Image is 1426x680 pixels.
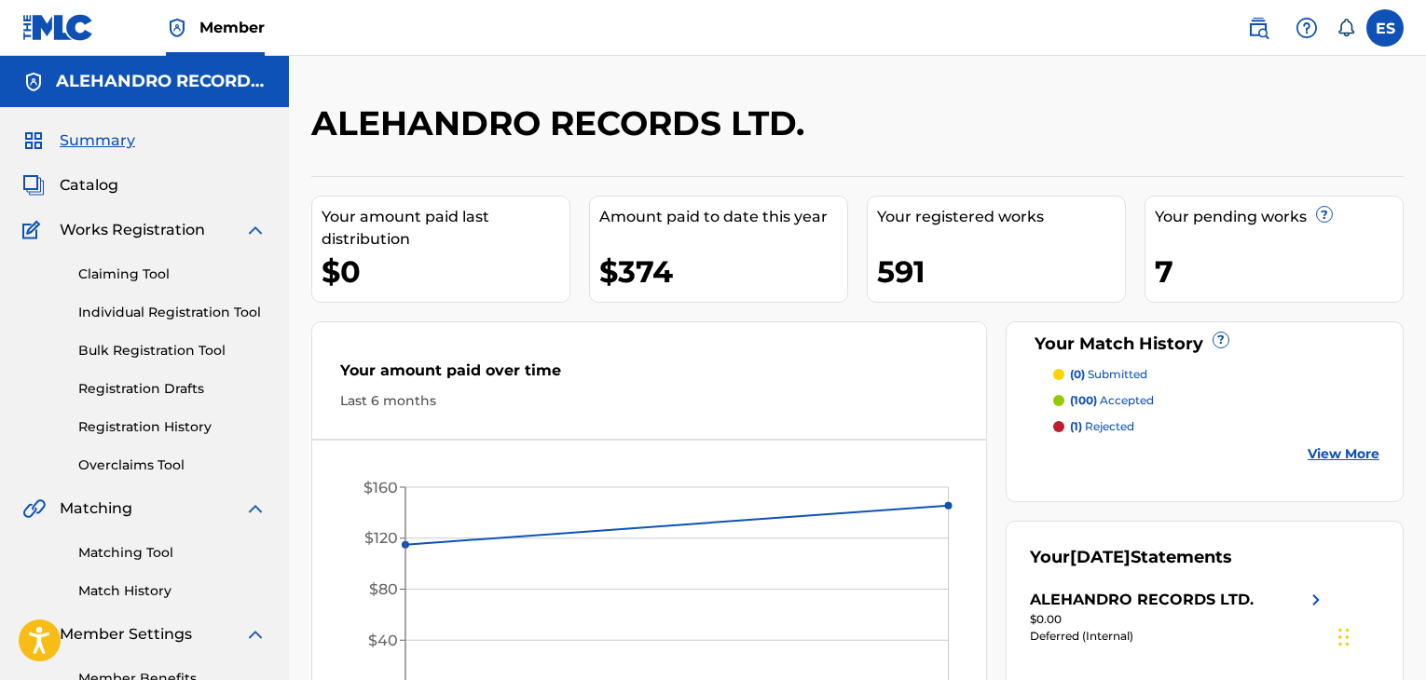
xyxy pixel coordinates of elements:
[60,623,192,646] span: Member Settings
[244,497,267,520] img: expand
[22,219,47,241] img: Works Registration
[1053,366,1379,383] a: (0) submitted
[1070,392,1154,409] p: accepted
[1030,628,1327,645] div: Deferred (Internal)
[1053,418,1379,435] a: (1) rejected
[1308,444,1379,464] a: View More
[1030,332,1379,357] div: Your Match History
[78,456,267,475] a: Overclaims Tool
[22,71,45,93] img: Accounts
[1247,17,1269,39] img: search
[22,623,45,646] img: Member Settings
[78,379,267,399] a: Registration Drafts
[22,129,45,152] img: Summary
[60,497,132,520] span: Matching
[244,623,267,646] img: expand
[60,129,135,152] span: Summary
[199,17,265,38] span: Member
[1030,611,1327,628] div: $0.00
[78,581,267,601] a: Match History
[369,580,398,598] tspan: $80
[1070,366,1147,383] p: submitted
[368,632,398,649] tspan: $40
[1305,589,1327,611] img: right chevron icon
[877,206,1125,228] div: Your registered works
[1213,333,1228,347] span: ?
[22,129,135,152] a: SummarySummary
[78,341,267,360] a: Bulk Registration Tool
[78,265,267,284] a: Claiming Tool
[22,174,45,197] img: Catalog
[166,17,188,39] img: Top Rightsholder
[1317,207,1332,222] span: ?
[340,360,958,391] div: Your amount paid over time
[1333,591,1426,680] iframe: Chat Widget
[22,14,94,41] img: MLC Logo
[1333,591,1426,680] div: Джаджи за чат
[599,251,847,292] div: $374
[1030,545,1232,570] div: Your Statements
[1240,9,1277,47] a: Public Search
[322,206,569,251] div: Your amount paid last distribution
[60,174,118,197] span: Catalog
[22,174,118,197] a: CatalogCatalog
[1366,9,1404,47] div: User Menu
[1296,17,1318,39] img: help
[1030,589,1327,645] a: ALEHANDRO RECORDS LTD.right chevron icon$0.00Deferred (Internal)
[311,102,814,144] h2: ALEHANDRO RECORDS LTD.
[78,543,267,563] a: Matching Tool
[1070,418,1134,435] p: rejected
[1030,589,1254,611] div: ALEHANDRO RECORDS LTD.
[340,391,958,411] div: Last 6 months
[599,206,847,228] div: Amount paid to date this year
[22,497,46,520] img: Matching
[244,219,267,241] img: expand
[60,219,205,241] span: Works Registration
[364,529,398,547] tspan: $120
[1070,367,1085,381] span: (0)
[1070,393,1097,407] span: (100)
[78,417,267,437] a: Registration History
[1288,9,1325,47] div: Help
[363,479,398,496] tspan: $160
[1155,251,1403,292] div: 7
[877,251,1125,292] div: 591
[1053,392,1379,409] a: (100) accepted
[1338,609,1350,665] div: Плъзни
[56,71,267,92] h5: ALEHANDRO RECORDS LTD.
[1155,206,1403,228] div: Your pending works
[322,251,569,292] div: $0
[78,303,267,322] a: Individual Registration Tool
[1337,19,1355,37] div: Notifications
[1070,547,1131,567] span: [DATE]
[1070,419,1082,433] span: (1)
